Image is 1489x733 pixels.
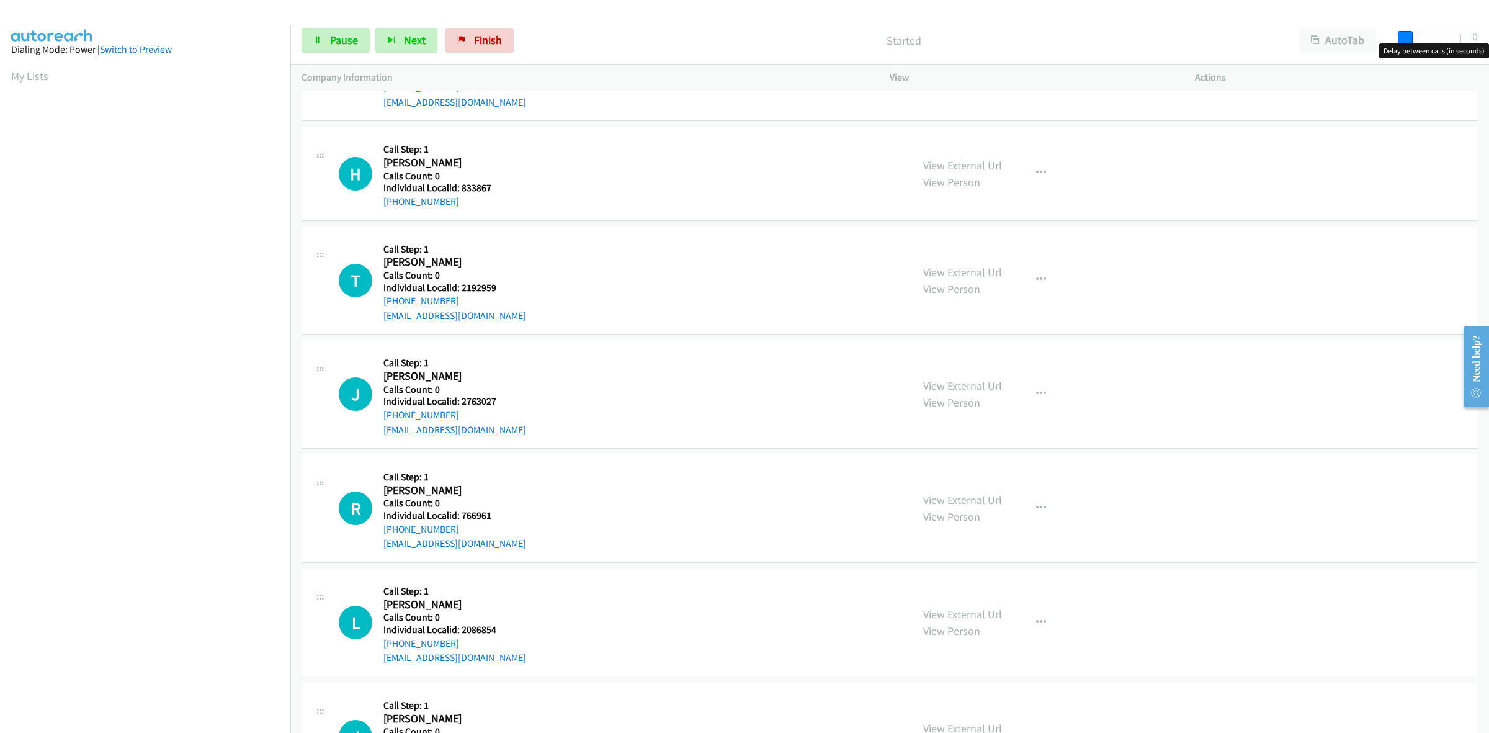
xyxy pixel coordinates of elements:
[383,510,526,522] h5: Individual Localid: 766961
[923,379,1002,393] a: View External Url
[383,409,459,421] a: [PHONE_NUMBER]
[383,269,526,282] h5: Calls Count: 0
[383,369,525,384] h2: [PERSON_NAME]
[890,70,1173,85] p: View
[375,28,437,53] button: Next
[11,69,48,83] a: My Lists
[923,395,980,410] a: View Person
[923,265,1002,279] a: View External Url
[445,28,514,53] a: Finish
[383,196,459,207] a: [PHONE_NUMBER]
[383,182,525,194] h5: Individual Localid: 833867
[339,492,372,525] div: The call is yet to be attempted
[339,157,372,191] h1: H
[1195,70,1478,85] p: Actions
[383,357,526,369] h5: Call Step: 1
[474,33,502,47] span: Finish
[1299,28,1376,53] button: AutoTab
[11,96,290,685] iframe: Dialpad
[923,175,980,189] a: View Person
[383,523,459,535] a: [PHONE_NUMBER]
[1453,317,1489,416] iframe: Resource Center
[339,157,372,191] div: The call is yet to be attempted
[383,497,526,510] h5: Calls Count: 0
[383,424,526,436] a: [EMAIL_ADDRESS][DOMAIN_NAME]
[383,624,526,636] h5: Individual Localid: 2086854
[383,471,526,483] h5: Call Step: 1
[923,158,1002,173] a: View External Url
[302,28,370,53] a: Pause
[923,493,1002,507] a: View External Url
[383,585,526,598] h5: Call Step: 1
[383,384,526,396] h5: Calls Count: 0
[11,42,279,57] div: Dialing Mode: Power |
[383,537,526,549] a: [EMAIL_ADDRESS][DOMAIN_NAME]
[383,699,526,712] h5: Call Step: 1
[330,33,358,47] span: Pause
[530,32,1277,49] p: Started
[383,310,526,322] a: [EMAIL_ADDRESS][DOMAIN_NAME]
[383,96,526,108] a: [EMAIL_ADDRESS][DOMAIN_NAME]
[383,143,525,156] h5: Call Step: 1
[383,598,525,612] h2: [PERSON_NAME]
[383,156,525,170] h2: [PERSON_NAME]
[339,492,372,525] h1: R
[923,624,980,638] a: View Person
[923,607,1002,621] a: View External Url
[339,377,372,411] div: The call is yet to be attempted
[100,43,172,55] a: Switch to Preview
[339,264,372,297] h1: T
[339,377,372,411] h1: J
[404,33,426,47] span: Next
[383,611,526,624] h5: Calls Count: 0
[383,295,459,307] a: [PHONE_NUMBER]
[383,243,526,256] h5: Call Step: 1
[383,395,526,408] h5: Individual Localid: 2763027
[1472,28,1478,45] div: 0
[383,483,525,498] h2: [PERSON_NAME]
[302,70,867,85] p: Company Information
[383,255,525,269] h2: [PERSON_NAME]
[383,282,526,294] h5: Individual Localid: 2192959
[383,652,526,663] a: [EMAIL_ADDRESS][DOMAIN_NAME]
[383,637,459,649] a: [PHONE_NUMBER]
[383,712,525,726] h2: [PERSON_NAME]
[383,170,525,182] h5: Calls Count: 0
[923,282,980,296] a: View Person
[339,606,372,639] div: The call is yet to be attempted
[923,510,980,524] a: View Person
[339,264,372,297] div: The call is yet to be attempted
[339,606,372,639] h1: L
